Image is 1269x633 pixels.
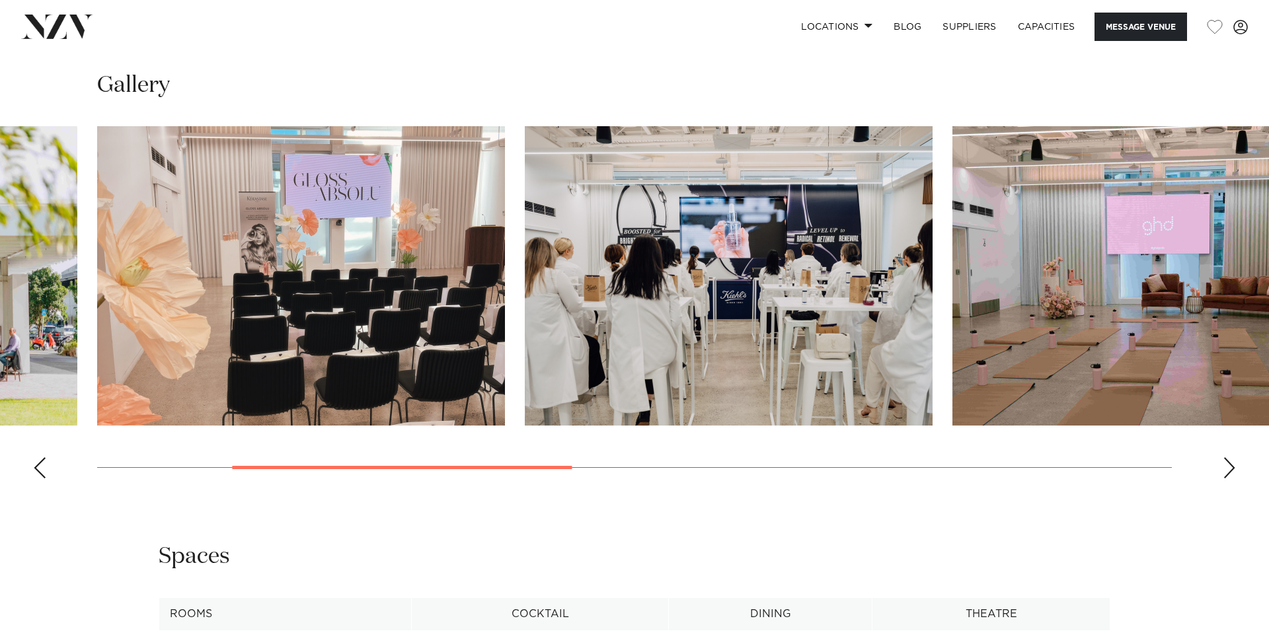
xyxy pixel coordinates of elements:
a: SUPPLIERS [932,13,1007,41]
th: Dining [669,598,872,630]
img: nzv-logo.png [21,15,93,38]
a: BLOG [883,13,932,41]
th: Theatre [872,598,1110,630]
button: Message Venue [1095,13,1187,41]
swiper-slide: 3 / 8 [525,126,933,426]
a: Locations [790,13,883,41]
a: Capacities [1007,13,1086,41]
h2: Spaces [159,542,230,572]
swiper-slide: 2 / 8 [97,126,505,426]
th: Rooms [159,598,412,630]
th: Cocktail [412,598,669,630]
h2: Gallery [97,71,170,100]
